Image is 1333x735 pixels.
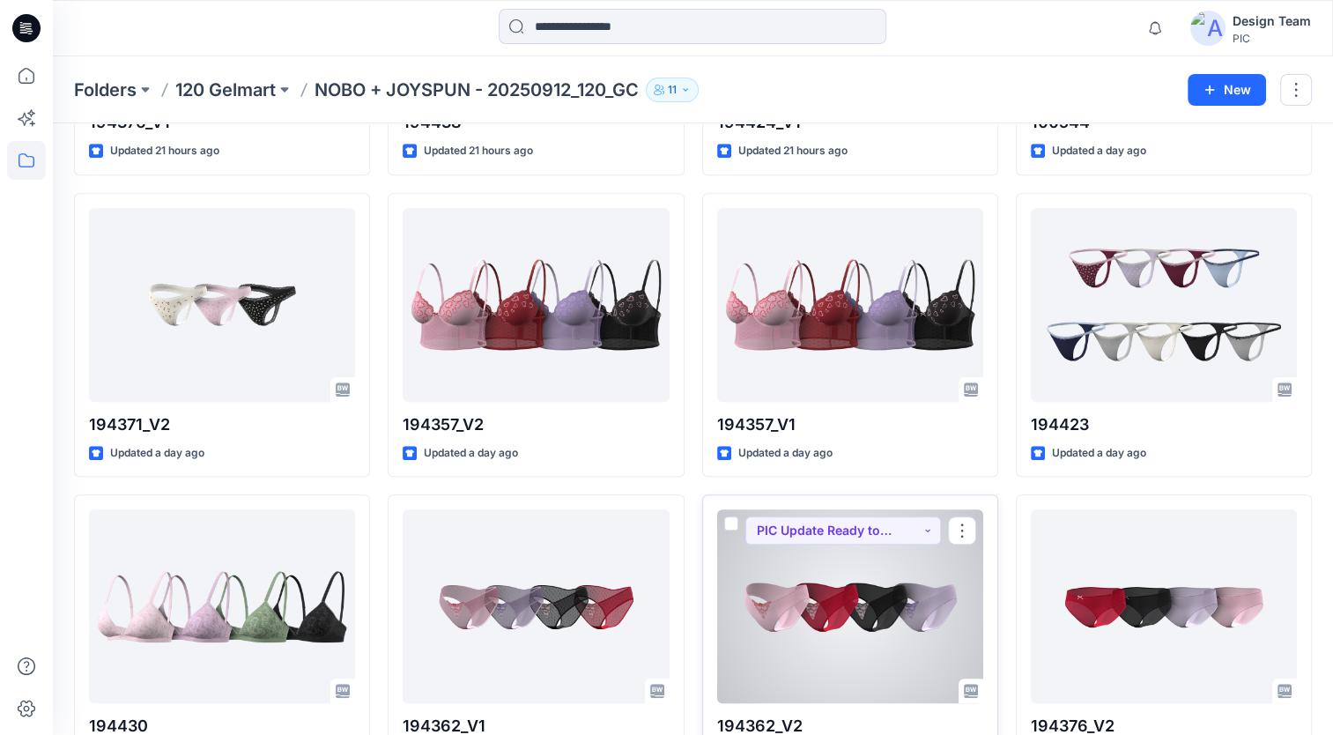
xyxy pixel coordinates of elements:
p: Updated a day ago [1052,142,1146,160]
p: 194371_V2 [89,412,355,437]
a: 194362_V1 [403,509,669,703]
p: NOBO + JOYSPUN - 20250912_120_GC [315,78,639,102]
a: Folders [74,78,137,102]
p: 194357_V2 [403,412,669,437]
p: Updated a day ago [738,444,833,463]
p: Updated a day ago [1052,444,1146,463]
div: PIC [1233,32,1311,45]
a: 194430 [89,509,355,703]
div: Design Team [1233,11,1311,32]
a: 194357_V1 [717,208,983,402]
a: 194423 [1031,208,1297,402]
a: 194362_V2 [717,509,983,703]
p: 194423 [1031,412,1297,437]
img: avatar [1190,11,1226,46]
a: 194376_V2 [1031,509,1297,703]
p: Updated a day ago [110,444,204,463]
p: Updated 21 hours ago [738,142,848,160]
a: 194357_V2 [403,208,669,402]
a: 194371_V2 [89,208,355,402]
button: New [1188,74,1266,106]
p: Updated 21 hours ago [424,142,533,160]
p: Updated 21 hours ago [110,142,219,160]
p: 11 [668,80,677,100]
a: 120 Gelmart [175,78,276,102]
p: 194357_V1 [717,412,983,437]
button: 11 [646,78,699,102]
p: Updated a day ago [424,444,518,463]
